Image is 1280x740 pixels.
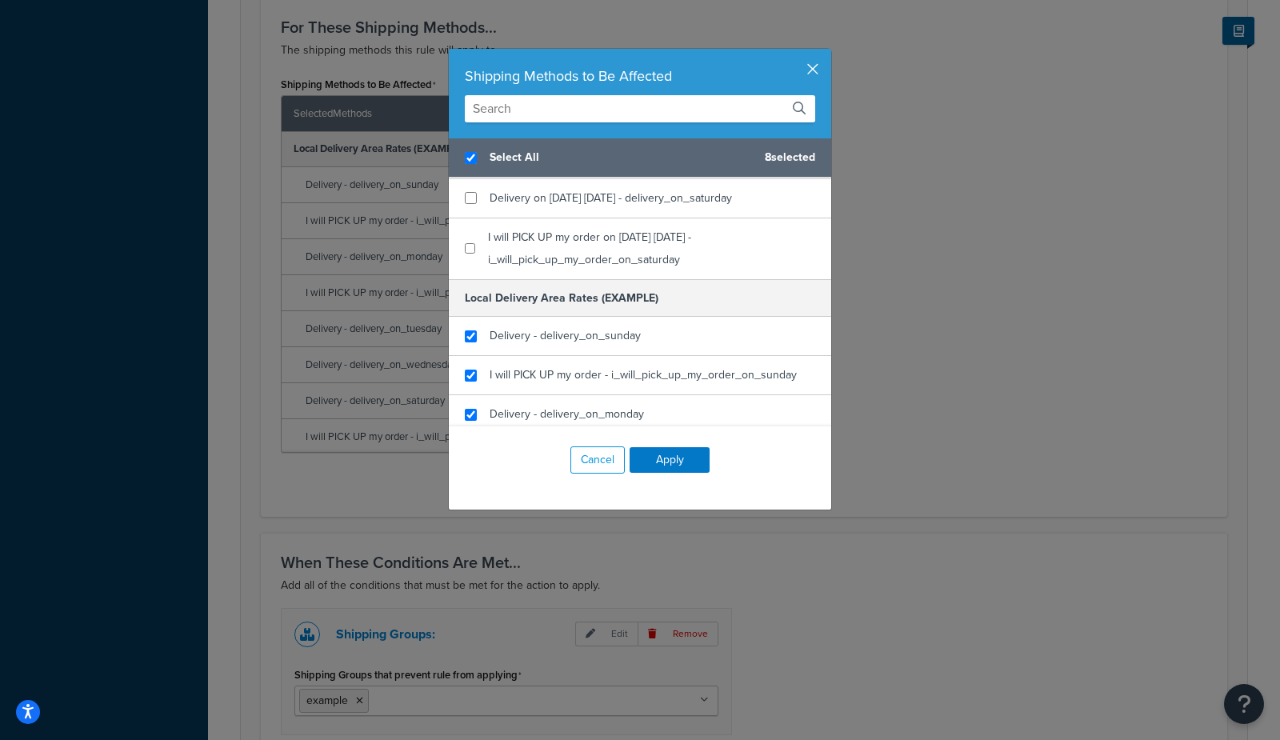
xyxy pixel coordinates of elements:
span: Delivery - delivery_on_sunday [490,327,641,344]
span: Delivery - delivery_on_monday [490,406,644,422]
button: Cancel [570,446,625,474]
div: 8 selected [449,138,831,178]
span: Delivery on [DATE] [DATE] - delivery_on_saturday [490,190,732,206]
button: Apply [630,447,710,473]
span: I will PICK UP my order on [DATE] [DATE] - i_will_pick_up_my_order_on_saturday [488,229,691,268]
span: Select All [490,146,752,169]
h5: Local Delivery Area Rates (EXAMPLE) [449,279,831,317]
div: Shipping Methods to Be Affected [465,65,815,87]
span: I will PICK UP my order - i_will_pick_up_my_order_on_sunday [490,366,797,383]
input: Search [465,95,815,122]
